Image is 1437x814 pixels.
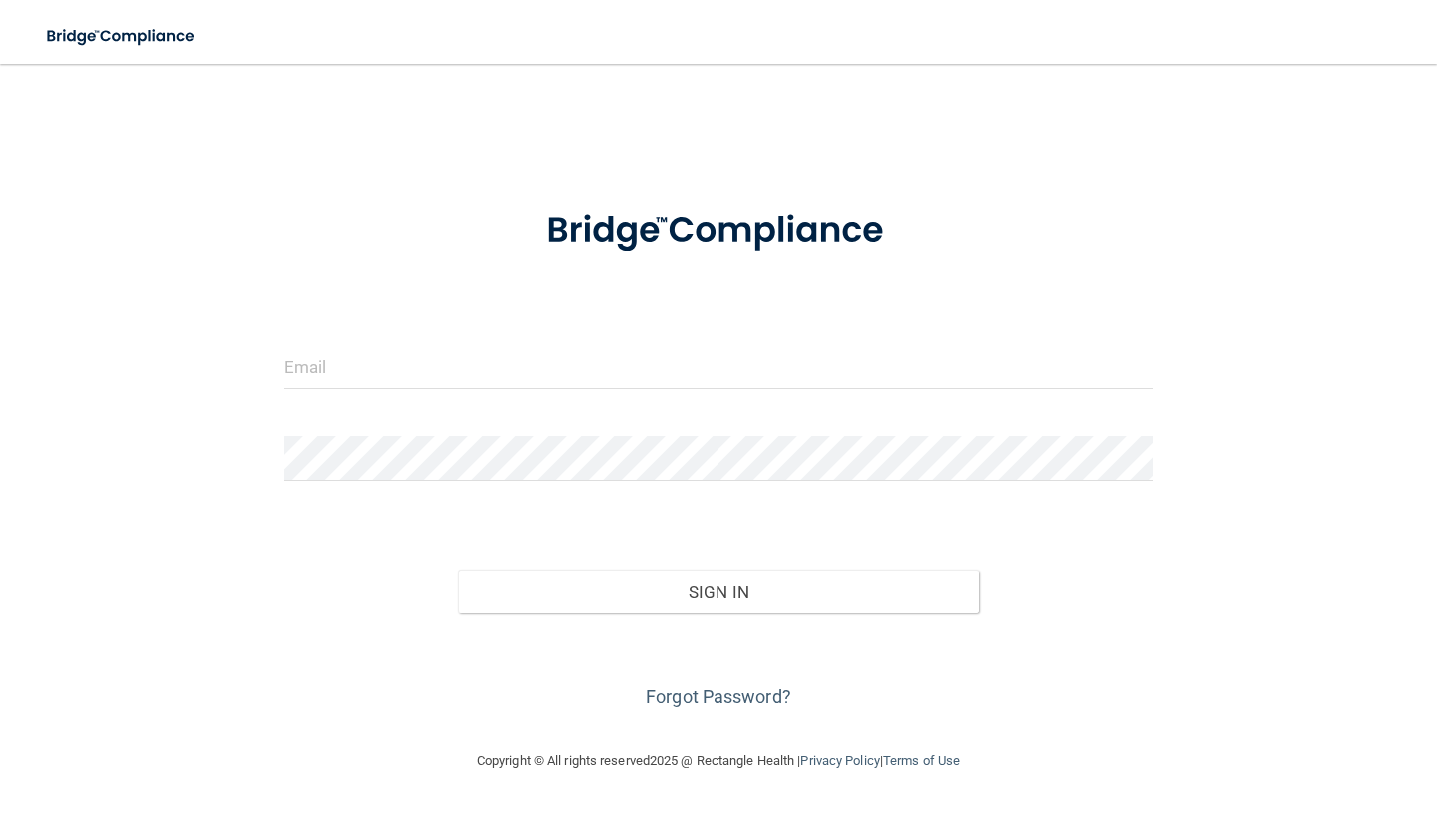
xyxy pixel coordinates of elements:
[30,16,214,57] img: bridge_compliance_login_screen.278c3ca4.svg
[284,344,1153,389] input: Email
[458,570,979,614] button: Sign In
[354,729,1083,793] div: Copyright © All rights reserved 2025 @ Rectangle Health | |
[800,753,879,768] a: Privacy Policy
[646,686,791,707] a: Forgot Password?
[509,184,928,278] img: bridge_compliance_login_screen.278c3ca4.svg
[883,753,960,768] a: Terms of Use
